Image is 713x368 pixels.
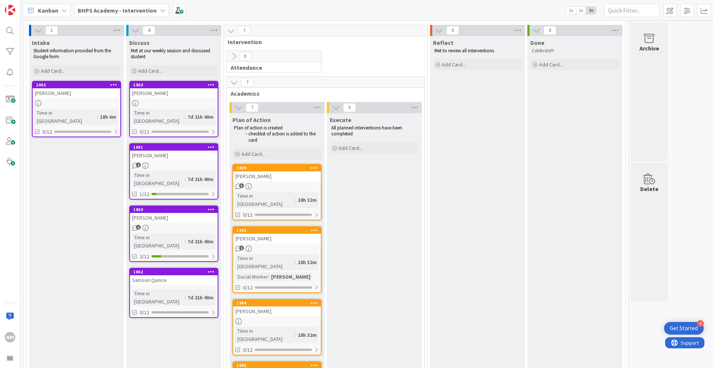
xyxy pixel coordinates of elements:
[35,109,97,125] div: Time in [GEOGRAPHIC_DATA]
[237,228,321,233] div: 1943
[239,246,244,250] span: 1
[38,6,58,15] span: Kanban
[33,88,120,98] div: [PERSON_NAME]
[237,363,321,368] div: 1945
[604,4,660,17] input: Quick Filter...
[246,103,258,112] span: 7
[5,332,15,342] div: NM
[233,306,321,316] div: [PERSON_NAME]
[232,226,322,293] a: 1943[PERSON_NAME]Time in [GEOGRAPHIC_DATA]:18h 32mSocial Worker:[PERSON_NAME]0/12
[233,227,321,243] div: 1943[PERSON_NAME]
[130,206,218,223] div: 1860[PERSON_NAME]
[269,273,312,281] div: [PERSON_NAME]
[233,165,321,171] div: 1809
[129,39,150,46] span: Discuss
[42,128,52,136] span: 0/12
[296,196,319,204] div: 18h 32m
[446,26,459,35] span: 0
[234,125,283,131] span: Plan of action is created
[186,293,215,302] div: 7d 21h 40m
[138,68,162,74] span: Add Card...
[231,90,415,97] span: Academics
[130,144,218,160] div: 1861[PERSON_NAME]
[185,113,186,121] span: :
[130,88,218,98] div: [PERSON_NAME]
[566,7,576,14] span: 1x
[576,7,586,14] span: 2x
[639,44,659,53] div: Archive
[140,253,149,260] span: 2/12
[243,211,253,219] span: 0/12
[296,258,319,266] div: 18h 32m
[97,113,98,121] span: :
[130,275,218,285] div: Samson Quince
[78,7,157,14] b: BHPS Academy - Intervention
[238,26,251,35] span: 7
[132,171,185,187] div: Time in [GEOGRAPHIC_DATA]
[343,103,356,112] span: 0
[143,26,155,35] span: 4
[140,128,149,136] span: 0/12
[248,131,317,143] span: checklist of action is added to the card
[133,207,218,212] div: 1860
[186,237,215,246] div: 7d 21h 40m
[130,82,218,88] div: 1863
[268,273,269,281] span: :
[235,273,268,281] div: Social Worker
[186,113,215,121] div: 7d 21h 40m
[232,299,322,355] a: 1944[PERSON_NAME]Time in [GEOGRAPHIC_DATA]:18h 32m0/12
[235,327,295,343] div: Time in [GEOGRAPHIC_DATA]
[16,1,34,10] span: Support
[131,47,211,60] span: Met at our weekly session and discussed student
[442,61,466,68] span: Add Card...
[41,68,65,74] span: Add Card...
[295,258,296,266] span: :
[185,175,186,183] span: :
[640,184,658,193] div: Delete
[133,145,218,150] div: 1861
[239,183,244,188] span: 3
[130,82,218,98] div: 1863[PERSON_NAME]
[130,206,218,213] div: 1860
[233,165,321,181] div: 1809[PERSON_NAME]
[129,143,218,200] a: 1861[PERSON_NAME]Time in [GEOGRAPHIC_DATA]:7d 21h 40m1/12
[136,162,141,167] span: 1
[433,39,453,46] span: Reflect
[185,237,186,246] span: :
[33,82,120,98] div: 2092[PERSON_NAME]
[129,206,218,262] a: 1860[PERSON_NAME]Time in [GEOGRAPHIC_DATA]:7d 21h 40m2/12
[130,269,218,275] div: 1862
[296,331,319,339] div: 18h 32m
[539,61,563,68] span: Add Card...
[132,289,185,306] div: Time in [GEOGRAPHIC_DATA]
[295,196,296,204] span: :
[233,227,321,234] div: 1943
[235,254,295,270] div: Time in [GEOGRAPHIC_DATA]
[233,300,321,316] div: 1944[PERSON_NAME]
[241,78,254,87] span: 7
[670,325,698,332] div: Get Started
[586,7,596,14] span: 3x
[232,164,322,220] a: 1809[PERSON_NAME]Time in [GEOGRAPHIC_DATA]:18h 32m0/12
[185,293,186,302] span: :
[133,82,218,88] div: 1863
[140,309,149,316] span: 0/12
[129,268,218,318] a: 1862Samson QuinceTime in [GEOGRAPHIC_DATA]:7d 21h 40m0/12
[237,165,321,171] div: 1809
[233,234,321,243] div: [PERSON_NAME]
[98,113,118,121] div: 18h 6m
[233,171,321,181] div: [PERSON_NAME]
[136,225,141,230] span: 1
[130,144,218,151] div: 1861
[331,125,403,137] span: All planned interventions have been completed
[530,39,544,46] span: Done
[231,64,312,71] span: Attendance
[243,346,253,354] span: 0/12
[32,39,50,46] span: Intake
[232,116,271,124] span: Plan of Action
[295,331,296,339] span: :
[544,26,556,35] span: 0
[130,269,218,285] div: 1862Samson Quince
[45,26,58,35] span: 1
[228,38,418,46] span: Intervention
